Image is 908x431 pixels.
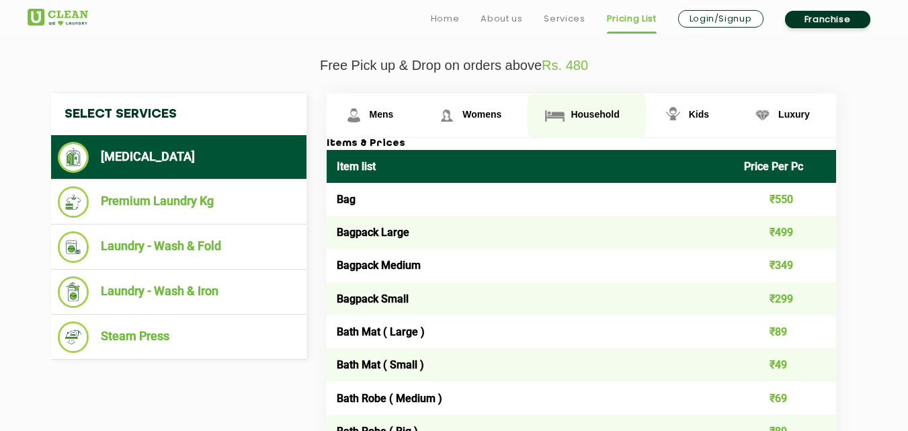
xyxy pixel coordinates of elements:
[678,10,763,28] a: Login/Signup
[431,11,460,27] a: Home
[462,109,501,120] span: Womens
[58,231,300,263] li: Laundry - Wash & Fold
[734,216,836,249] td: ₹499
[327,138,836,150] h3: Items & Prices
[734,282,836,315] td: ₹299
[734,348,836,381] td: ₹49
[689,109,709,120] span: Kids
[327,183,735,216] td: Bag
[734,381,836,414] td: ₹69
[734,183,836,216] td: ₹550
[734,315,836,348] td: ₹89
[327,249,735,282] td: Bagpack Medium
[481,11,522,27] a: About us
[327,216,735,249] td: Bagpack Large
[327,282,735,315] td: Bagpack Small
[58,186,300,218] li: Premium Laundry Kg
[327,381,735,414] td: Bath Robe ( Medium )
[58,276,300,308] li: Laundry - Wash & Iron
[51,93,306,135] h4: Select Services
[58,186,89,218] img: Premium Laundry Kg
[327,150,735,183] th: Item list
[751,104,774,127] img: Luxury
[327,348,735,381] td: Bath Mat ( Small )
[543,104,567,127] img: Household
[342,104,366,127] img: Mens
[58,321,300,353] li: Steam Press
[785,11,870,28] a: Franchise
[370,109,394,120] span: Mens
[734,150,836,183] th: Price Per Pc
[58,321,89,353] img: Steam Press
[58,142,300,173] li: [MEDICAL_DATA]
[28,9,88,26] img: UClean Laundry and Dry Cleaning
[28,58,881,73] p: Free Pick up & Drop on orders above
[571,109,619,120] span: Household
[734,249,836,282] td: ₹349
[542,58,588,73] span: Rs. 480
[58,276,89,308] img: Laundry - Wash & Iron
[661,104,685,127] img: Kids
[58,142,89,173] img: Dry Cleaning
[435,104,458,127] img: Womens
[607,11,657,27] a: Pricing List
[544,11,585,27] a: Services
[58,231,89,263] img: Laundry - Wash & Fold
[778,109,810,120] span: Luxury
[327,315,735,348] td: Bath Mat ( Large )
